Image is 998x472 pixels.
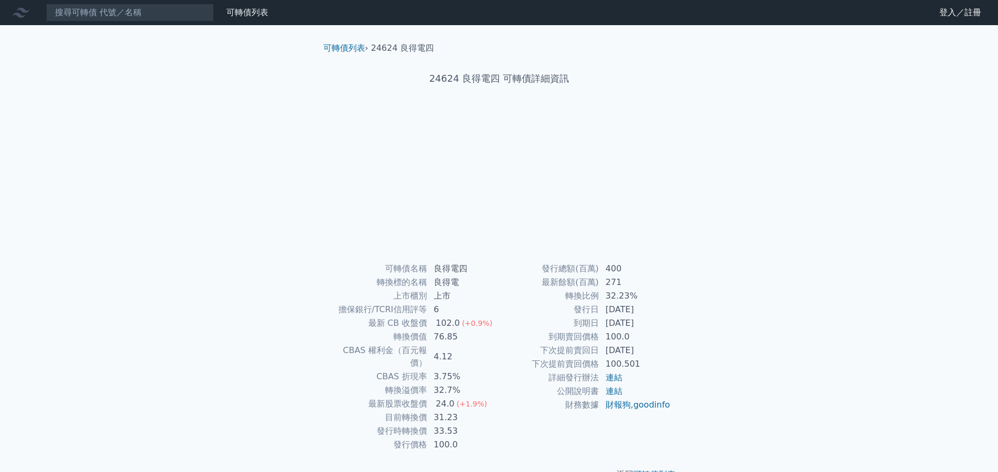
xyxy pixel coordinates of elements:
a: 可轉債列表 [226,7,268,17]
td: 上市 [427,289,499,303]
td: 公開說明書 [499,385,599,398]
td: 6 [427,303,499,316]
td: 良得電 [427,276,499,289]
td: 目前轉換價 [327,411,427,424]
td: 財務數據 [499,398,599,412]
td: 最新餘額(百萬) [499,276,599,289]
td: 上市櫃別 [327,289,427,303]
a: 登入／註冊 [931,4,990,21]
td: 良得電四 [427,262,499,276]
td: 3.75% [427,370,499,383]
li: 24624 良得電四 [371,42,434,54]
td: 到期日 [499,316,599,330]
td: 發行日 [499,303,599,316]
td: [DATE] [599,316,671,330]
div: 24.0 [434,398,457,410]
a: 財報狗 [606,400,631,410]
td: 發行價格 [327,438,427,452]
td: 400 [599,262,671,276]
td: 下次提前賣回日 [499,344,599,357]
td: 到期賣回價格 [499,330,599,344]
h1: 24624 良得電四 可轉債詳細資訊 [315,71,684,86]
td: CBAS 折現率 [327,370,427,383]
a: goodinfo [633,400,670,410]
td: 271 [599,276,671,289]
td: [DATE] [599,303,671,316]
td: 下次提前賣回價格 [499,357,599,371]
td: 發行時轉換價 [327,424,427,438]
td: 擔保銀行/TCRI信用評等 [327,303,427,316]
a: 可轉債列表 [323,43,365,53]
a: 連結 [606,372,622,382]
td: 最新 CB 收盤價 [327,316,427,330]
td: 最新股票收盤價 [327,397,427,411]
td: 31.23 [427,411,499,424]
td: 4.12 [427,344,499,370]
td: 100.0 [427,438,499,452]
td: 32.23% [599,289,671,303]
span: (+1.9%) [456,400,487,408]
td: 76.85 [427,330,499,344]
td: 轉換標的名稱 [327,276,427,289]
td: 發行總額(百萬) [499,262,599,276]
li: › [323,42,368,54]
input: 搜尋可轉債 代號／名稱 [46,4,214,21]
a: 連結 [606,386,622,396]
td: , [599,398,671,412]
td: CBAS 權利金（百元報價） [327,344,427,370]
div: 102.0 [434,317,462,330]
td: 32.7% [427,383,499,397]
td: 100.0 [599,330,671,344]
td: 33.53 [427,424,499,438]
td: [DATE] [599,344,671,357]
span: (+0.9%) [462,319,492,327]
td: 詳細發行辦法 [499,371,599,385]
td: 轉換比例 [499,289,599,303]
td: 轉換價值 [327,330,427,344]
td: 轉換溢價率 [327,383,427,397]
td: 100.501 [599,357,671,371]
td: 可轉債名稱 [327,262,427,276]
